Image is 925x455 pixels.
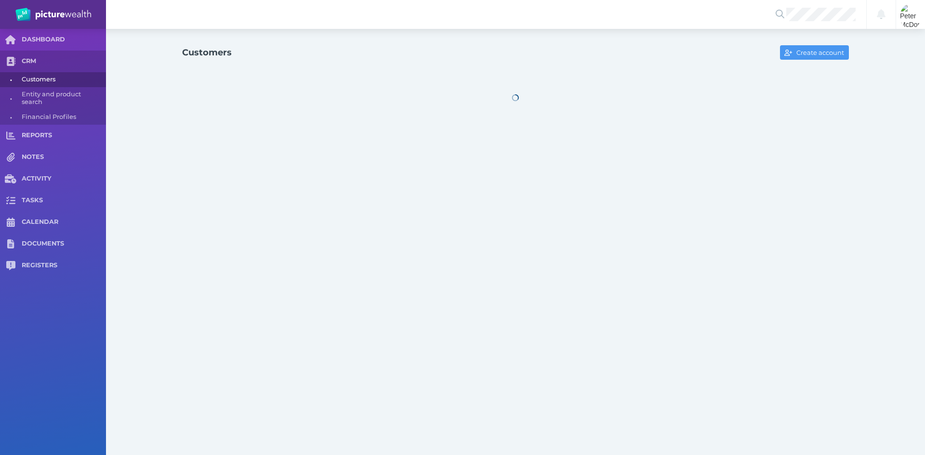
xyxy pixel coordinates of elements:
button: Create account [780,45,849,60]
span: Financial Profiles [22,110,103,125]
span: CRM [22,57,106,65]
span: ACTIVITY [22,175,106,183]
span: CALENDAR [22,218,106,226]
span: NOTES [22,153,106,161]
span: Create account [794,49,848,56]
span: DASHBOARD [22,36,106,44]
span: Entity and product search [22,87,103,110]
span: REPORTS [22,131,106,140]
span: TASKS [22,196,106,205]
h1: Customers [182,47,232,58]
span: Customers [22,72,103,87]
img: Peter McDonald [900,4,921,29]
span: DOCUMENTS [22,240,106,248]
span: REGISTERS [22,261,106,270]
img: PW [15,8,91,21]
